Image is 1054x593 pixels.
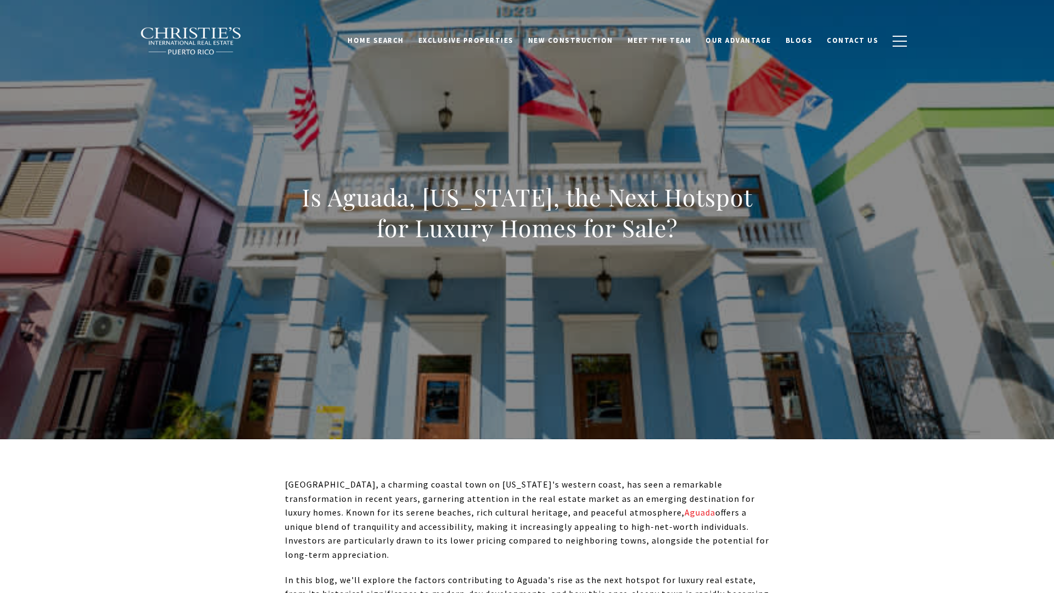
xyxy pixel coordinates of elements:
[411,30,521,51] a: Exclusive Properties
[685,507,715,518] a: Aguada
[285,182,769,243] h1: Is Aguada, [US_STATE], the Next Hotspot for Luxury Homes for Sale?
[698,30,778,51] a: Our Advantage
[620,30,699,51] a: Meet the Team
[521,30,620,51] a: New Construction
[140,27,242,55] img: Christie's International Real Estate black text logo
[705,36,771,45] span: Our Advantage
[786,36,813,45] span: Blogs
[528,36,613,45] span: New Construction
[827,36,878,45] span: Contact Us
[340,30,411,51] a: Home Search
[778,30,820,51] a: Blogs
[418,36,514,45] span: Exclusive Properties
[285,479,769,560] span: [GEOGRAPHIC_DATA], a charming coastal town on [US_STATE]'s western coast, has seen a remarkable t...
